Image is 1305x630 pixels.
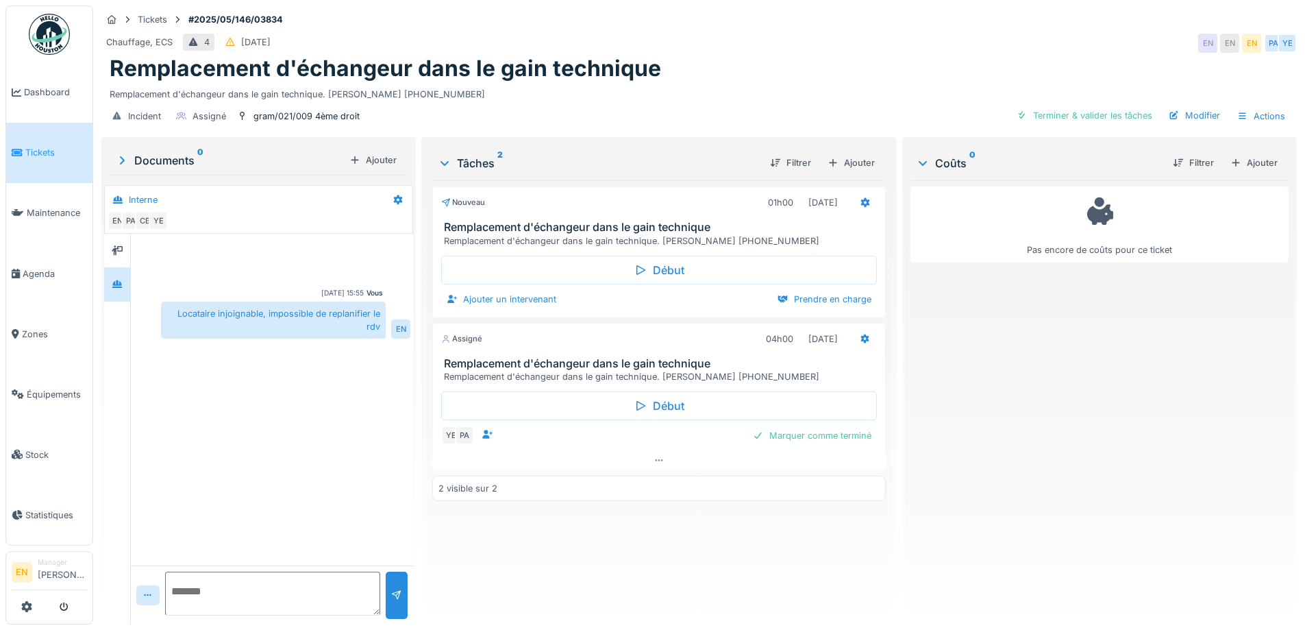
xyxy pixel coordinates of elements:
[497,155,503,171] sup: 2
[6,183,92,243] a: Maintenance
[12,562,32,583] li: EN
[204,36,210,49] div: 4
[6,304,92,364] a: Zones
[444,221,879,234] h3: Remplacement d'échangeur dans le gain technique
[128,110,161,123] div: Incident
[106,36,173,49] div: Chauffage, ECS
[149,211,168,230] div: YE
[391,319,410,339] div: EN
[441,333,482,345] div: Assigné
[27,388,87,401] span: Équipements
[6,424,92,485] a: Stock
[1167,154,1219,172] div: Filtrer
[25,509,87,522] span: Statistiques
[441,256,876,284] div: Début
[444,370,879,383] div: Remplacement d'échangeur dans le gain technique. [PERSON_NAME] [PHONE_NUMBER]
[455,426,474,445] div: PA
[441,426,460,445] div: YE
[197,152,203,169] sup: 0
[766,332,793,346] div: 04h00
[441,391,876,420] div: Début
[6,62,92,123] a: Dashboard
[1198,34,1217,53] div: EN
[1220,34,1239,53] div: EN
[1225,154,1283,172] div: Ajouter
[183,13,288,26] strong: #2025/05/146/03834
[969,155,975,171] sup: 0
[1264,34,1283,53] div: PA
[438,482,497,495] div: 2 visible sur 2
[22,328,87,341] span: Zones
[772,290,877,308] div: Prendre en charge
[25,146,87,159] span: Tickets
[1231,106,1291,126] div: Actions
[321,288,364,298] div: [DATE] 15:55
[765,154,817,172] div: Filtrer
[24,86,87,99] span: Dashboard
[135,211,154,230] div: CB
[747,426,877,445] div: Marquer comme terminé
[1163,106,1226,125] div: Modifier
[12,557,87,590] a: EN Manager[PERSON_NAME]
[444,357,879,370] h3: Remplacement d'échangeur dans le gain technique
[768,196,793,209] div: 01h00
[38,557,87,568] div: Manager
[808,196,838,209] div: [DATE]
[1011,106,1158,125] div: Terminer & valider les tâches
[25,448,87,461] span: Stock
[444,234,879,247] div: Remplacement d'échangeur dans le gain technique. [PERSON_NAME] [PHONE_NUMBER]
[6,243,92,304] a: Agenda
[27,206,87,219] span: Maintenance
[441,197,485,208] div: Nouveau
[38,557,87,587] li: [PERSON_NAME]
[161,302,386,339] div: Locataire injoignable, impossible de replanifier le rdv
[919,193,1280,256] div: Pas encore de coûts pour ce ticket
[6,123,92,183] a: Tickets
[1242,34,1261,53] div: EN
[808,332,838,346] div: [DATE]
[108,211,127,230] div: EN
[129,193,158,206] div: Interne
[253,110,360,123] div: gram/021/009 4ème droit
[344,151,402,169] div: Ajouter
[121,211,140,230] div: PA
[441,290,562,308] div: Ajouter un intervenant
[115,152,344,169] div: Documents
[1278,34,1297,53] div: YE
[6,364,92,424] a: Équipements
[822,154,880,172] div: Ajouter
[241,36,271,49] div: [DATE]
[110,56,661,82] h1: Remplacement d'échangeur dans le gain technique
[110,82,1289,101] div: Remplacement d'échangeur dans le gain technique. [PERSON_NAME] [PHONE_NUMBER]
[438,155,758,171] div: Tâches
[138,13,167,26] div: Tickets
[916,155,1162,171] div: Coûts
[192,110,226,123] div: Assigné
[23,267,87,280] span: Agenda
[6,485,92,545] a: Statistiques
[29,14,70,55] img: Badge_color-CXgf-gQk.svg
[366,288,383,298] div: Vous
